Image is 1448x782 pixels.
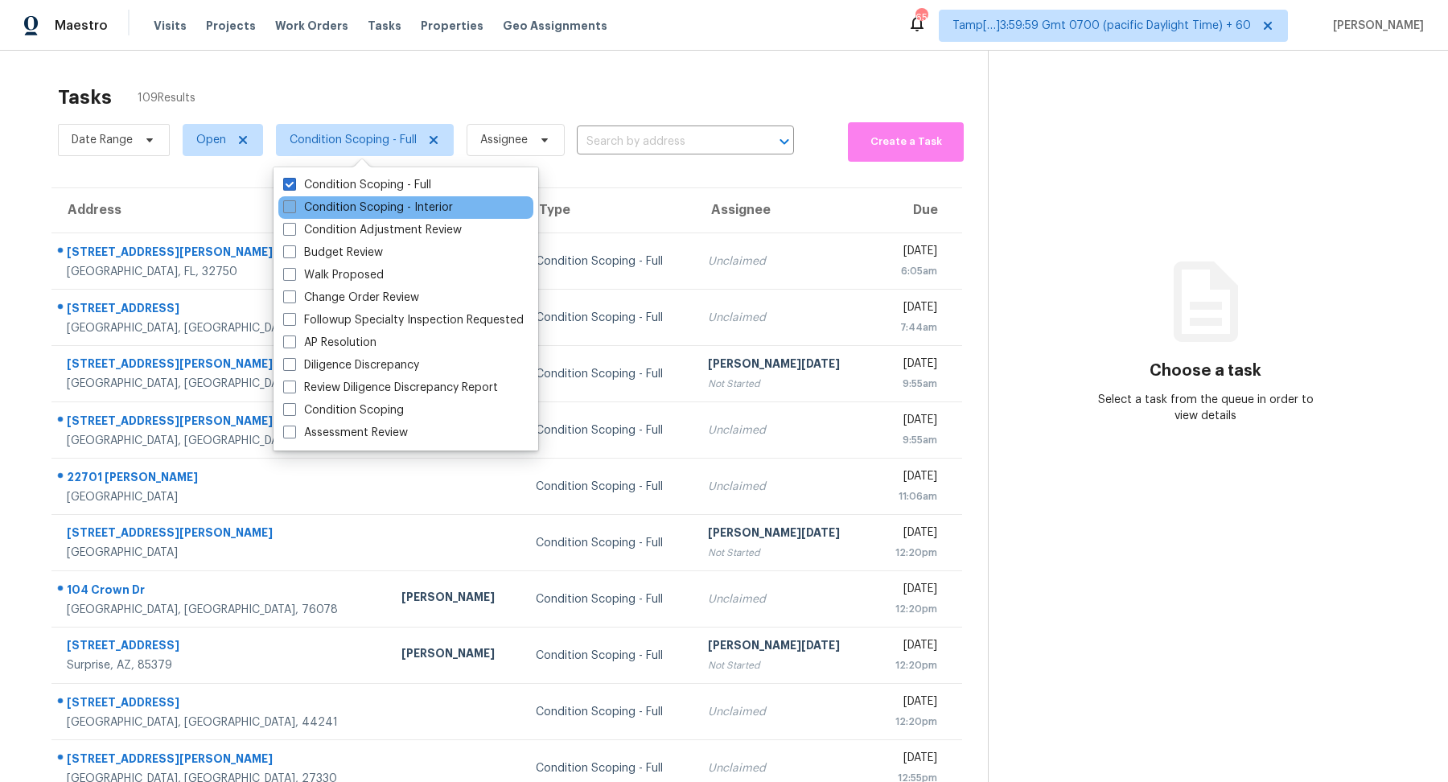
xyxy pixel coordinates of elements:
div: Surprise, AZ, 85379 [67,657,376,673]
div: [STREET_ADDRESS][PERSON_NAME] [67,244,376,264]
div: [STREET_ADDRESS] [67,694,376,714]
div: [DATE] [885,412,937,432]
h3: Choose a task [1150,363,1261,379]
span: 109 Results [138,90,195,106]
div: [PERSON_NAME] [401,645,510,665]
span: [PERSON_NAME] [1327,18,1424,34]
label: Followup Specialty Inspection Requested [283,312,524,328]
div: [STREET_ADDRESS][PERSON_NAME] [67,413,376,433]
span: Open [196,132,226,148]
div: Condition Scoping - Full [536,535,682,551]
div: 12:20pm [885,714,937,730]
div: Unclaimed [708,704,860,720]
div: 22701 [PERSON_NAME] [67,469,376,489]
span: Maestro [55,18,108,34]
div: 9:55am [885,376,937,392]
div: [DATE] [885,694,937,714]
div: [DATE] [885,299,937,319]
span: Work Orders [275,18,348,34]
div: [GEOGRAPHIC_DATA], FL, 32750 [67,264,376,280]
div: [STREET_ADDRESS] [67,637,376,657]
label: Condition Scoping - Interior [283,200,453,216]
label: AP Resolution [283,335,376,351]
div: Condition Scoping - Full [536,422,682,438]
button: Create a Task [848,122,964,162]
label: Diligence Discrepancy [283,357,419,373]
span: Visits [154,18,187,34]
div: Unclaimed [708,479,860,495]
label: Change Order Review [283,290,419,306]
div: [STREET_ADDRESS] [67,300,376,320]
div: [STREET_ADDRESS][PERSON_NAME] [67,356,376,376]
div: 9:55am [885,432,937,448]
div: [DATE] [885,243,937,263]
div: Not Started [708,545,860,561]
span: Projects [206,18,256,34]
div: Not Started [708,376,860,392]
button: Open [773,130,796,153]
label: Budget Review [283,245,383,261]
span: Condition Scoping - Full [290,132,417,148]
div: [DATE] [885,750,937,770]
span: Geo Assignments [503,18,607,34]
div: Select a task from the queue in order to view details [1097,392,1314,424]
div: 12:20pm [885,545,937,561]
div: [DATE] [885,637,937,657]
div: Unclaimed [708,310,860,326]
div: [PERSON_NAME] [401,589,510,609]
div: 11:06am [885,488,937,504]
label: Review Diligence Discrepancy Report [283,380,498,396]
div: Condition Scoping - Full [536,648,682,664]
label: Condition Adjustment Review [283,222,462,238]
label: Condition Scoping - Full [283,177,431,193]
div: [PERSON_NAME][DATE] [708,637,860,657]
div: [PERSON_NAME][DATE] [708,525,860,545]
div: 7:44am [885,319,937,335]
div: [GEOGRAPHIC_DATA] [67,489,376,505]
div: [GEOGRAPHIC_DATA] [67,545,376,561]
div: [DATE] [885,356,937,376]
span: Tamp[…]3:59:59 Gmt 0700 (pacific Daylight Time) + 60 [952,18,1251,34]
div: [GEOGRAPHIC_DATA], [GEOGRAPHIC_DATA], 44241 [67,714,376,731]
div: Not Started [708,657,860,673]
div: [DATE] [885,525,937,545]
div: Unclaimed [708,591,860,607]
div: [DATE] [885,581,937,601]
th: Type [523,188,695,233]
div: Condition Scoping - Full [536,366,682,382]
span: Date Range [72,132,133,148]
div: Condition Scoping - Full [536,253,682,270]
div: Condition Scoping - Full [536,479,682,495]
div: 654 [915,10,927,26]
span: Tasks [368,20,401,31]
div: [STREET_ADDRESS][PERSON_NAME] [67,525,376,545]
span: Properties [421,18,483,34]
div: Condition Scoping - Full [536,704,682,720]
div: Condition Scoping - Full [536,591,682,607]
div: [GEOGRAPHIC_DATA], [GEOGRAPHIC_DATA], 20121 [67,433,376,449]
div: [GEOGRAPHIC_DATA], [GEOGRAPHIC_DATA], 27360 [67,376,376,392]
div: [GEOGRAPHIC_DATA], [GEOGRAPHIC_DATA], 33881 [67,320,376,336]
label: Walk Proposed [283,267,384,283]
div: [DATE] [885,468,937,488]
th: Due [872,188,962,233]
input: Search by address [577,130,749,154]
div: 12:20pm [885,657,937,673]
div: Unclaimed [708,422,860,438]
label: Assessment Review [283,425,408,441]
div: Unclaimed [708,253,860,270]
div: [PERSON_NAME][DATE] [708,356,860,376]
label: Condition Scoping [283,402,404,418]
div: Unclaimed [708,760,860,776]
span: Create a Task [856,133,956,151]
th: Address [51,188,389,233]
div: [STREET_ADDRESS][PERSON_NAME] [67,751,376,771]
div: 6:05am [885,263,937,279]
th: Assignee [695,188,873,233]
div: Condition Scoping - Full [536,310,682,326]
div: [GEOGRAPHIC_DATA], [GEOGRAPHIC_DATA], 76078 [67,602,376,618]
div: Condition Scoping - Full [536,760,682,776]
span: Assignee [480,132,528,148]
h2: Tasks [58,89,112,105]
div: 12:20pm [885,601,937,617]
